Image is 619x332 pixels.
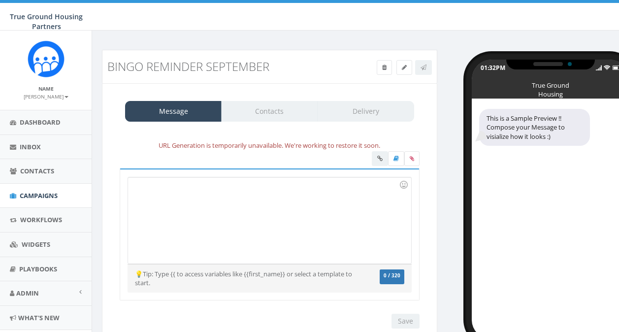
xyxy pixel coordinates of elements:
[19,265,57,273] span: Playbooks
[398,179,410,191] div: Use the TAB key to insert emoji faster
[20,166,54,175] span: Contacts
[20,215,62,224] span: Workflows
[20,118,61,127] span: Dashboard
[481,64,505,72] div: 01:32PM
[28,40,65,77] img: Rally_Corp_Logo_1.png
[128,269,364,288] div: 💡Tip: Type {{ to access variables like {{first_name}} or select a template to start.
[107,60,347,73] h3: bingo reminder september
[388,151,404,166] label: Insert Template Text
[10,12,83,31] span: True Ground Housing Partners
[20,191,58,200] span: Campaigns
[22,240,50,249] span: Widgets
[479,109,590,146] div: This is a Sample Preview !! Compose your Message to visialize how it looks :)
[20,142,41,151] span: Inbox
[404,151,420,166] span: Attach your media
[384,272,400,279] span: 0 / 320
[402,63,407,71] span: Edit Campaign
[125,101,222,122] a: Message
[112,140,427,151] div: URL Generation is temporarily unavailable. We're working to restore it soon.
[382,63,387,71] span: Delete Campaign
[18,313,60,322] span: What's New
[38,85,54,92] small: Name
[24,93,68,100] small: [PERSON_NAME]
[526,81,575,86] div: True Ground Housing Partners
[16,289,39,298] span: Admin
[24,92,68,100] a: [PERSON_NAME]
